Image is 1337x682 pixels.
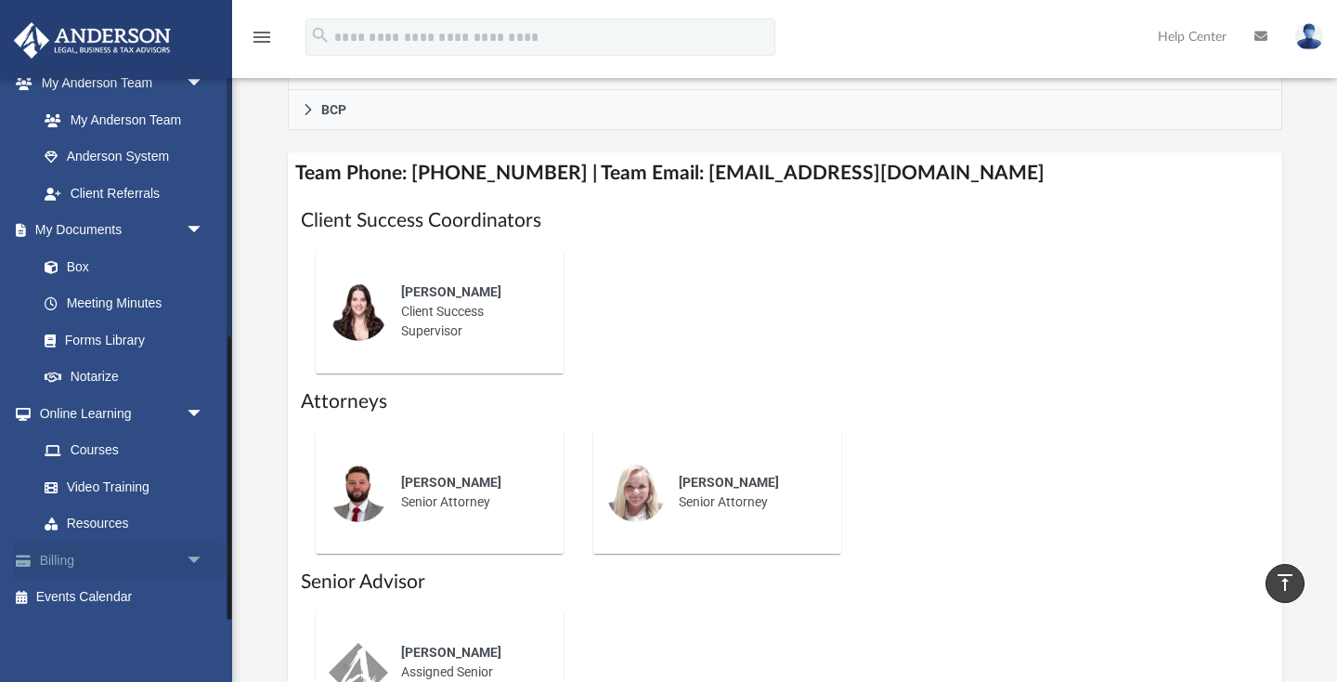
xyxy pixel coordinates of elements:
[186,212,223,250] span: arrow_drop_down
[26,248,214,285] a: Box
[26,101,214,138] a: My Anderson Team
[388,460,551,525] div: Senior Attorney
[401,284,501,299] span: [PERSON_NAME]
[321,103,346,116] span: BCP
[13,579,232,616] a: Events Calendar
[401,475,501,490] span: [PERSON_NAME]
[679,475,779,490] span: [PERSON_NAME]
[251,35,273,48] a: menu
[1266,564,1305,603] a: vertical_align_top
[26,138,223,176] a: Anderson System
[288,90,1282,130] a: BCP
[186,395,223,433] span: arrow_drop_down
[186,542,223,580] span: arrow_drop_down
[301,388,1269,415] h1: Attorneys
[606,463,666,522] img: thumbnail
[26,359,223,396] a: Notarize
[1274,571,1296,594] i: vertical_align_top
[666,460,828,525] div: Senior Attorney
[329,282,388,341] img: thumbnail
[13,65,223,102] a: My Anderson Teamarrow_drop_down
[26,505,223,543] a: Resources
[388,269,551,354] div: Client Success Supervisor
[401,645,501,660] span: [PERSON_NAME]
[251,26,273,48] i: menu
[13,395,223,432] a: Online Learningarrow_drop_down
[329,463,388,522] img: thumbnail
[288,152,1282,194] h4: Team Phone: [PHONE_NUMBER] | Team Email: [EMAIL_ADDRESS][DOMAIN_NAME]
[310,25,331,46] i: search
[13,542,232,579] a: Billingarrow_drop_down
[301,207,1269,234] h1: Client Success Coordinators
[26,175,223,212] a: Client Referrals
[8,22,176,59] img: Anderson Advisors Platinum Portal
[26,468,214,505] a: Video Training
[1295,23,1323,50] img: User Pic
[26,321,214,359] a: Forms Library
[26,432,223,469] a: Courses
[301,569,1269,596] h1: Senior Advisor
[186,65,223,103] span: arrow_drop_down
[13,212,223,249] a: My Documentsarrow_drop_down
[26,285,223,322] a: Meeting Minutes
